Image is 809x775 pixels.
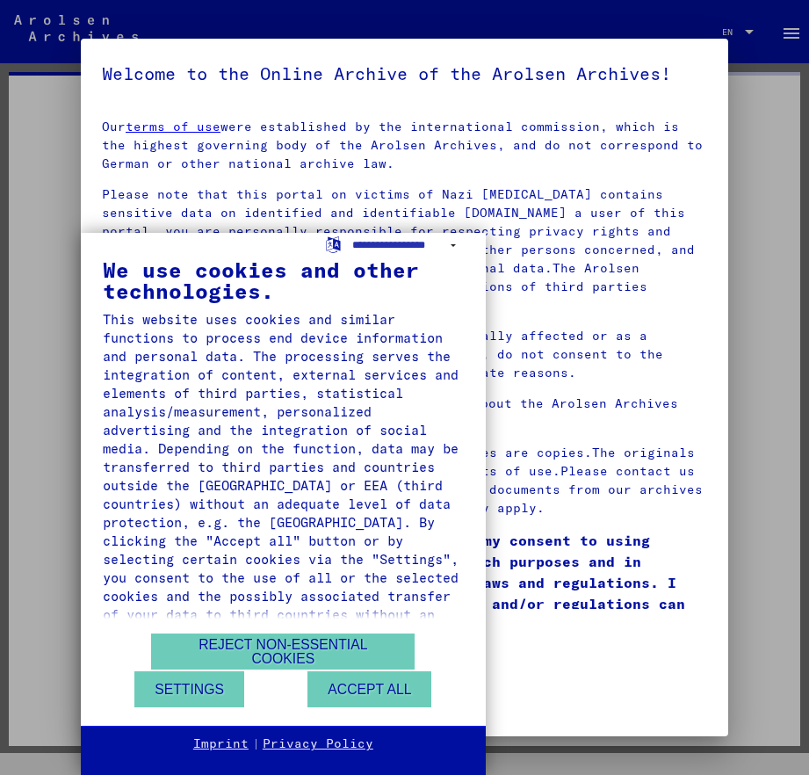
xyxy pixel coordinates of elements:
[103,259,464,301] div: We use cookies and other technologies.
[103,310,464,642] div: This website uses cookies and similar functions to process end device information and personal da...
[263,735,373,753] a: Privacy Policy
[151,634,415,670] button: Reject non-essential cookies
[193,735,249,753] a: Imprint
[134,671,244,707] button: Settings
[307,671,431,707] button: Accept all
